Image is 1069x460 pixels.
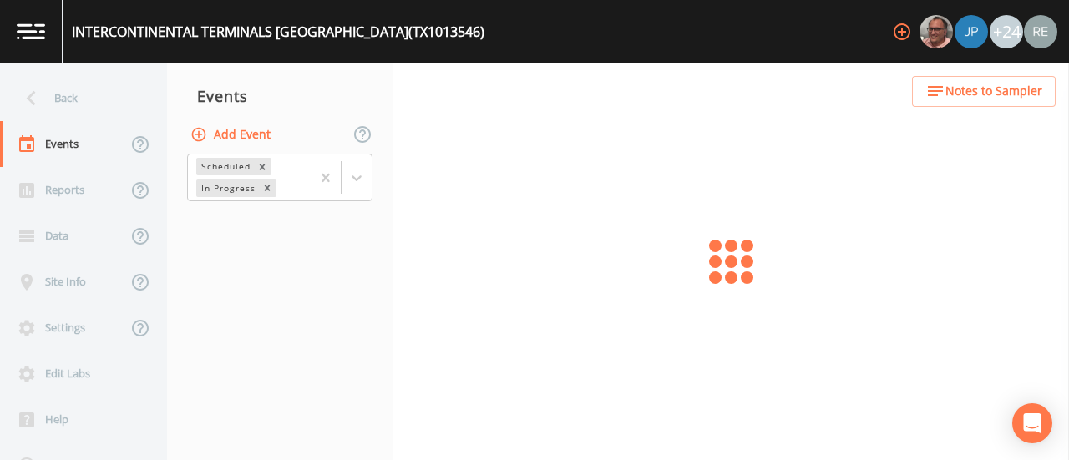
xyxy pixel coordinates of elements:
button: Notes to Sampler [912,76,1056,107]
div: Remove In Progress [258,179,276,197]
img: logo [17,23,45,39]
button: Add Event [187,119,277,150]
div: Remove Scheduled [253,158,271,175]
img: e720f1e92442e99c2aab0e3b783e6548 [1024,15,1057,48]
div: Mike Franklin [919,15,954,48]
div: Open Intercom Messenger [1012,403,1052,443]
img: e2d790fa78825a4bb76dcb6ab311d44c [920,15,953,48]
div: +24 [990,15,1023,48]
div: Events [167,75,393,117]
img: 41241ef155101aa6d92a04480b0d0000 [955,15,988,48]
div: Joshua gere Paul [954,15,989,48]
div: INTERCONTINENTAL TERMINALS [GEOGRAPHIC_DATA] (TX1013546) [72,22,484,42]
span: Notes to Sampler [945,81,1042,102]
div: In Progress [196,179,258,197]
div: Scheduled [196,158,253,175]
